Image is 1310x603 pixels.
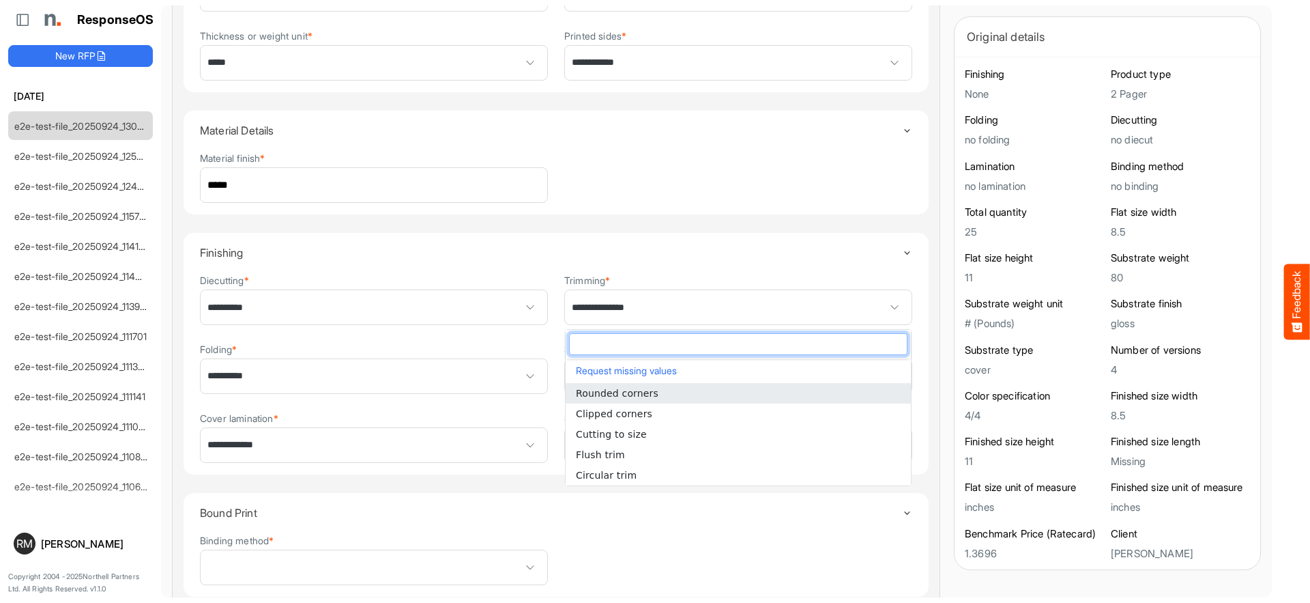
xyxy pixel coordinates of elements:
[965,435,1104,449] h6: Finished size height
[965,548,1104,559] h5: 1.3696
[965,410,1104,421] h5: 4/4
[200,493,912,533] summary: Toggle content
[200,413,278,423] label: Cover lamination
[38,6,65,33] img: Northell
[1111,410,1250,421] h5: 8.5
[200,111,912,150] summary: Toggle content
[1284,264,1310,339] button: Feedback
[1111,226,1250,238] h5: 8.5
[200,124,902,137] h4: Material Details
[965,272,1104,283] h5: 11
[564,31,626,41] label: Printed sides
[1111,251,1250,265] h6: Substrate weight
[1111,113,1250,127] h6: Diecutting
[965,180,1104,192] h5: no lamination
[200,535,274,546] label: Binding method
[14,150,154,162] a: e2e-test-file_20250924_125734
[14,210,149,222] a: e2e-test-file_20250924_115731
[14,120,155,132] a: e2e-test-file_20250924_130320
[576,449,625,460] span: Flush trim
[14,331,147,342] a: e2e-test-file_20250924_111701
[14,240,151,252] a: e2e-test-file_20250924_114134
[965,343,1104,357] h6: Substrate type
[1111,134,1250,145] h5: no diecut
[1111,68,1250,81] h6: Product type
[570,334,907,354] input: dropdownlistfilter
[965,455,1104,467] h5: 11
[965,297,1104,311] h6: Substrate weight unit
[200,507,902,519] h4: Bound Print
[965,364,1104,376] h5: cover
[200,247,902,259] h4: Finishing
[14,270,154,282] a: e2e-test-file_20250924_114020
[1111,501,1250,513] h5: inches
[1111,272,1250,283] h5: 80
[965,160,1104,173] h6: Lamination
[14,481,153,492] a: e2e-test-file_20250924_110646
[1111,455,1250,467] h5: Missing
[200,344,237,354] label: Folding
[965,68,1104,81] h6: Finishing
[965,527,1104,541] h6: Benchmark Price (Ratecard)
[200,275,249,285] label: Diecutting
[572,362,904,380] button: Request missing values
[1111,527,1250,541] h6: Client
[576,388,658,399] span: Rounded corners
[14,391,146,402] a: e2e-test-file_20250924_111141
[14,300,149,312] a: e2e-test-file_20250924_113916
[564,275,610,285] label: Trimming
[14,180,155,192] a: e2e-test-file_20250924_124028
[1111,160,1250,173] h6: Binding method
[564,344,658,354] label: Substrate lamination
[77,13,154,27] h1: ResponseOS
[8,571,153,595] p: Copyright 2004 - 2025 Northell Partners Ltd. All Rights Reserved. v 1.1.0
[565,329,912,486] div: dropdownlist
[965,134,1104,145] h5: no folding
[576,470,637,481] span: Circular trim
[566,383,911,486] ul: popup
[1111,206,1250,219] h6: Flat size width
[1111,548,1250,559] h5: [PERSON_NAME]
[1111,297,1250,311] h6: Substrate finish
[41,539,147,549] div: [PERSON_NAME]
[564,413,645,423] label: Substrate coating
[967,27,1248,46] div: Original details
[200,31,312,41] label: Thickness or weight unit
[576,429,647,440] span: Cutting to size
[200,153,265,163] label: Material finish
[1111,364,1250,376] h5: 4
[965,206,1104,219] h6: Total quantity
[965,88,1104,100] h5: None
[965,113,1104,127] h6: Folding
[1111,88,1250,100] h5: 2 Pager
[965,389,1104,403] h6: Color specification
[965,501,1104,513] h5: inches
[14,451,153,462] a: e2e-test-file_20250924_110803
[965,251,1104,265] h6: Flat size height
[8,45,153,67] button: New RFP
[8,89,153,104] h6: [DATE]
[1111,481,1250,494] h6: Finished size unit of measure
[1111,318,1250,329] h5: gloss
[576,408,652,419] span: Clipped corners
[1111,343,1250,357] h6: Number of versions
[16,538,33,549] span: RM
[14,361,149,372] a: e2e-test-file_20250924_111359
[1111,389,1250,403] h6: Finished size width
[965,481,1104,494] h6: Flat size unit of measure
[1111,180,1250,192] h5: no binding
[1111,435,1250,449] h6: Finished size length
[965,226,1104,238] h5: 25
[965,318,1104,329] h5: # (Pounds)
[14,421,150,432] a: e2e-test-file_20250924_111033
[200,233,912,272] summary: Toggle content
